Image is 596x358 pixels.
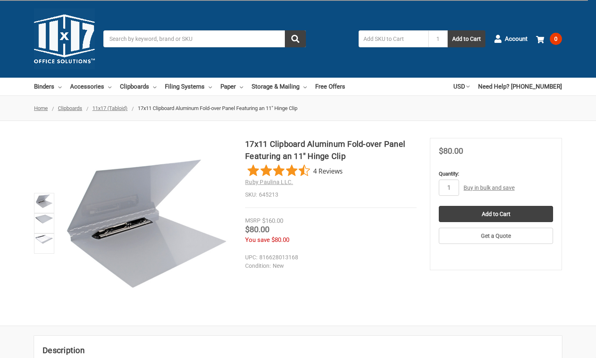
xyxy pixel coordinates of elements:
a: Home [34,105,48,111]
span: 17x11 Clipboard Aluminum Fold-over Panel Featuring an 11" Hinge Clip [138,105,297,111]
a: 11x17 (Tabloid) [92,105,128,111]
input: Add SKU to Cart [359,30,428,47]
dt: SKU: [245,191,257,199]
div: MSRP [245,216,261,225]
a: Paper [220,78,243,95]
input: Add to Cart [439,206,553,222]
a: Storage & Mailing [252,78,307,95]
a: Ruby Paulina LLC. [245,179,293,185]
span: You save [245,236,270,244]
a: 0 [536,28,562,49]
a: Clipboards [58,105,82,111]
img: 11x17.com [34,8,95,69]
img: 17x11 Clipboard Aluminum Fold-over Panel Featuring an 11" Hinge Clip [61,157,232,290]
a: Accessories [70,78,111,95]
button: Get a Quote [439,228,553,244]
button: Add to Cart [448,30,485,47]
span: Account [505,34,528,44]
span: $80.00 [439,146,463,156]
dd: New [245,262,413,270]
input: Search by keyword, brand or SKU [103,30,306,47]
a: Binders [34,78,62,95]
span: $80.00 [245,225,269,234]
h2: Description [43,344,553,356]
a: Buy in bulk and save [464,184,515,191]
dd: 816628013168 [245,253,413,262]
span: 0 [550,33,562,45]
img: 17x11 Clipboard Aluminum Fold-over Panel Featuring an 11" Hinge Clip [35,194,53,208]
a: Free Offers [315,78,345,95]
label: Quantity: [439,170,553,178]
button: Rated 4.5 out of 5 stars from 4 reviews. Jump to reviews. [245,164,345,177]
span: $160.00 [262,217,283,225]
img: 17x11 Clipboard Hardboard Panel Featuring a Jumbo Board Clip Brown [35,235,53,244]
span: $80.00 [271,236,289,244]
a: Account [494,28,528,49]
a: Filing Systems [165,78,212,95]
a: Clipboards [120,78,156,95]
dt: Condition: [245,262,271,270]
h1: 17x11 Clipboard Aluminum Fold-over Panel Featuring an 11" Hinge Clip [245,138,417,162]
dd: 645213 [245,191,417,199]
a: USD [453,78,470,95]
img: 17x11 Clipboard Aluminum Fold-over Panel Featuring an 11" Hinge Clip [35,214,53,224]
dt: UPC: [245,253,257,262]
a: Need Help? [PHONE_NUMBER] [478,78,562,95]
span: 4 Reviews [313,165,343,177]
